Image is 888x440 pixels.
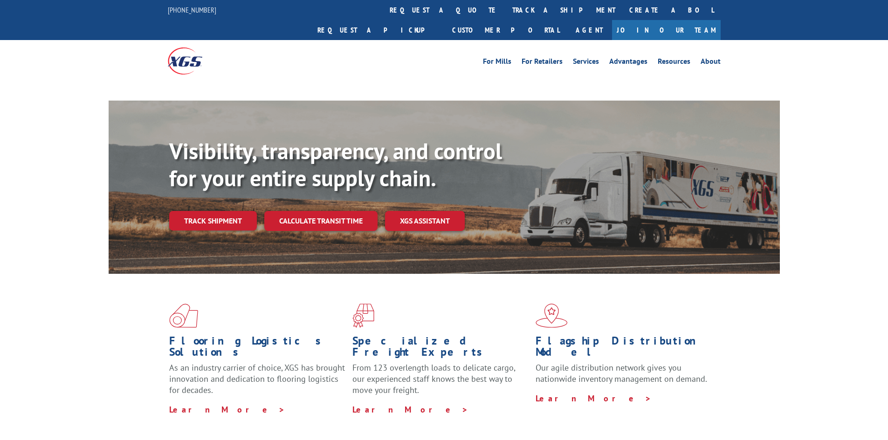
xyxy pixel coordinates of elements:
a: Join Our Team [612,20,721,40]
span: As an industry carrier of choice, XGS has brought innovation and dedication to flooring logistics... [169,362,345,395]
p: From 123 overlength loads to delicate cargo, our experienced staff knows the best way to move you... [352,362,529,404]
a: Learn More > [536,393,652,404]
a: Services [573,58,599,68]
a: Track shipment [169,211,257,230]
b: Visibility, transparency, and control for your entire supply chain. [169,136,502,192]
a: Agent [566,20,612,40]
a: Request a pickup [310,20,445,40]
a: About [701,58,721,68]
h1: Flagship Distribution Model [536,335,712,362]
img: xgs-icon-total-supply-chain-intelligence-red [169,304,198,328]
a: Calculate transit time [264,211,378,231]
img: xgs-icon-flagship-distribution-model-red [536,304,568,328]
span: Our agile distribution network gives you nationwide inventory management on demand. [536,362,707,384]
a: Learn More > [169,404,285,415]
a: XGS ASSISTANT [385,211,465,231]
img: xgs-icon-focused-on-flooring-red [352,304,374,328]
a: For Retailers [522,58,563,68]
a: Learn More > [352,404,468,415]
h1: Specialized Freight Experts [352,335,529,362]
a: For Mills [483,58,511,68]
a: Customer Portal [445,20,566,40]
a: Resources [658,58,690,68]
h1: Flooring Logistics Solutions [169,335,345,362]
a: [PHONE_NUMBER] [168,5,216,14]
a: Advantages [609,58,647,68]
